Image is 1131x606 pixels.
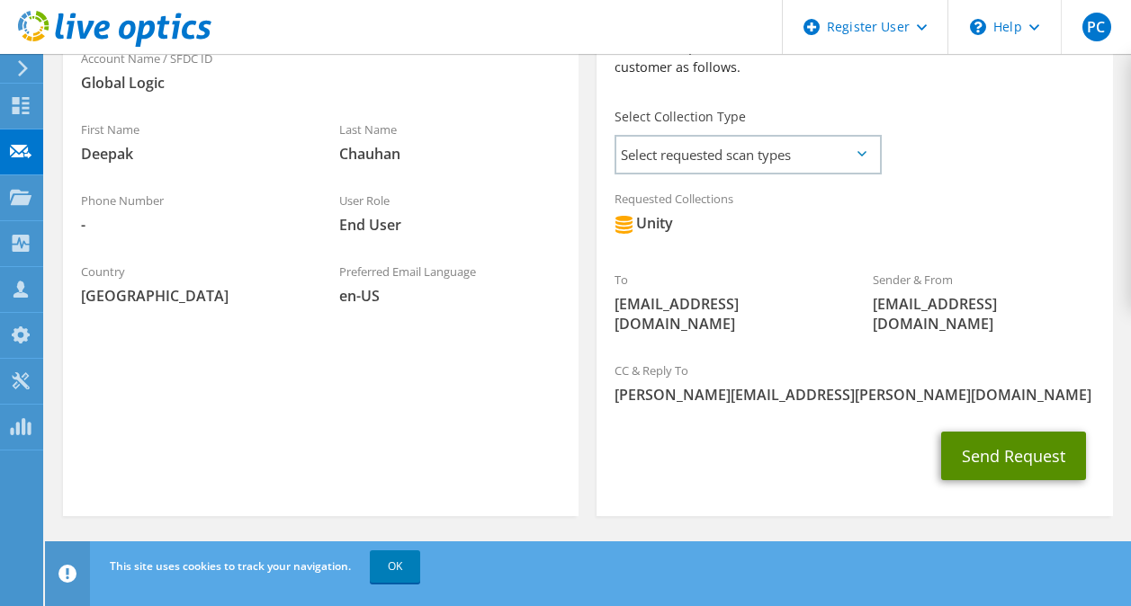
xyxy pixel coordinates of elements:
span: Chauhan [339,144,561,164]
span: Global Logic [81,73,561,93]
div: Preferred Email Language [321,253,579,315]
button: Send Request [941,432,1086,480]
div: Account Name / SFDC ID [63,40,579,102]
span: End User [339,215,561,235]
div: First Name [63,111,321,173]
div: Sender & From [855,261,1113,343]
div: To [597,261,855,343]
label: Select Collection Type [615,108,746,126]
span: [EMAIL_ADDRESS][DOMAIN_NAME] [873,294,1095,334]
div: Unity [615,213,673,234]
div: Requested Collections [597,180,1112,252]
p: An email request with a link to download the collector will be sent to the customer as follows. [615,38,1094,77]
span: [PERSON_NAME][EMAIL_ADDRESS][PERSON_NAME][DOMAIN_NAME] [615,385,1094,405]
span: This site uses cookies to track your navigation. [110,558,351,574]
span: Select requested scan types [616,137,879,173]
span: - [81,215,303,235]
svg: \n [970,19,986,35]
div: Country [63,253,321,315]
div: Last Name [321,111,579,173]
a: OK [370,550,420,583]
span: [EMAIL_ADDRESS][DOMAIN_NAME] [615,294,837,334]
span: [GEOGRAPHIC_DATA] [81,286,303,306]
div: User Role [321,182,579,244]
div: Phone Number [63,182,321,244]
span: Deepak [81,144,303,164]
div: CC & Reply To [597,352,1112,414]
span: en-US [339,286,561,306]
span: PC [1082,13,1111,41]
